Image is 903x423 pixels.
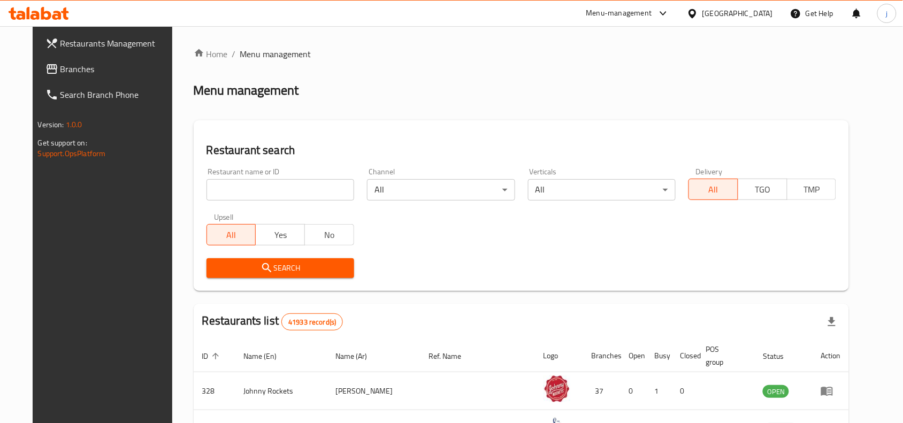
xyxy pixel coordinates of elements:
[688,179,738,200] button: All
[235,372,327,410] td: Johnny Rockets
[202,350,223,363] span: ID
[240,48,311,60] span: Menu management
[586,7,652,20] div: Menu-management
[327,372,420,410] td: [PERSON_NAME]
[787,179,837,200] button: TMP
[367,179,515,201] div: All
[819,309,845,335] div: Export file
[544,375,570,402] img: Johnny Rockets
[214,213,234,221] label: Upsell
[194,48,850,60] nav: breadcrumb
[60,37,175,50] span: Restaurants Management
[821,384,840,397] div: Menu
[621,340,646,372] th: Open
[763,385,789,398] div: OPEN
[763,350,798,363] span: Status
[886,7,887,19] span: j
[206,258,354,278] button: Search
[38,118,64,132] span: Version:
[672,340,698,372] th: Closed
[428,350,475,363] span: Ref. Name
[743,182,783,197] span: TGO
[583,372,621,410] td: 37
[260,227,301,243] span: Yes
[194,82,299,99] h2: Menu management
[309,227,350,243] span: No
[693,182,734,197] span: All
[37,82,183,107] a: Search Branch Phone
[232,48,236,60] li: /
[738,179,787,200] button: TGO
[282,317,342,327] span: 41933 record(s)
[37,30,183,56] a: Restaurants Management
[206,142,837,158] h2: Restaurant search
[702,7,773,19] div: [GEOGRAPHIC_DATA]
[38,147,106,160] a: Support.OpsPlatform
[696,168,723,175] label: Delivery
[38,136,87,150] span: Get support on:
[244,350,291,363] span: Name (En)
[812,340,849,372] th: Action
[206,224,256,245] button: All
[194,48,228,60] a: Home
[215,262,346,275] span: Search
[528,179,676,201] div: All
[66,118,82,132] span: 1.0.0
[255,224,305,245] button: Yes
[535,340,583,372] th: Logo
[763,386,789,398] span: OPEN
[672,372,698,410] td: 0
[206,179,354,201] input: Search for restaurant name or ID..
[211,227,252,243] span: All
[37,56,183,82] a: Branches
[304,224,354,245] button: No
[60,63,175,75] span: Branches
[194,372,235,410] td: 328
[792,182,832,197] span: TMP
[202,313,343,330] h2: Restaurants list
[335,350,381,363] span: Name (Ar)
[646,340,672,372] th: Busy
[706,343,742,368] span: POS group
[281,313,343,330] div: Total records count
[583,340,621,372] th: Branches
[646,372,672,410] td: 1
[60,88,175,101] span: Search Branch Phone
[621,372,646,410] td: 0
